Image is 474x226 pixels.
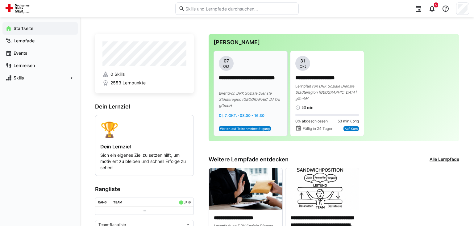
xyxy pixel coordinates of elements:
[295,119,328,124] span: 0% abgeschlossen
[214,39,454,46] h3: [PERSON_NAME]
[301,105,313,110] span: 53 min
[219,113,264,118] span: Di, 7. Okt. · 08:00 - 16:30
[95,103,194,110] h3: Dein Lernziel
[113,200,122,204] div: Team
[285,168,359,210] img: image
[220,127,270,130] span: Warten auf Teilnahmebestätigung
[338,119,359,124] span: 53 min übrig
[185,6,295,11] input: Skills und Lernpfade durchsuchen…
[295,84,356,101] span: von DRK Soziale Dienste Städteregion [GEOGRAPHIC_DATA] gGmbH
[95,186,194,193] h3: Rangliste
[219,91,229,96] span: Event
[100,120,189,139] div: 🏆
[209,168,282,210] img: image
[435,3,437,7] span: 5
[188,199,191,204] a: ø
[219,91,280,108] span: von DRK Soziale Dienste Städteregion [GEOGRAPHIC_DATA] gGmbH
[345,127,358,130] span: Auf Kurs
[184,200,187,204] div: LP
[100,143,189,150] h4: Dein Lernziel
[98,200,107,204] div: Rang
[295,84,311,88] span: Lernpfad
[110,80,146,86] span: 2553 Lernpunkte
[224,58,229,64] span: 07
[110,71,125,77] span: 0 Skills
[300,64,306,69] span: Okt
[300,58,305,64] span: 31
[303,126,333,131] span: Fällig in 24 Tagen
[209,156,289,163] h3: Weitere Lernpfade entdecken
[102,71,186,77] a: 0 Skills
[223,64,229,69] span: Okt
[100,152,189,171] p: Sich ein eigenes Ziel zu setzen hilft, um motiviert zu bleiben und schnell Erfolge zu sehen!
[430,156,459,163] a: Alle Lernpfade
